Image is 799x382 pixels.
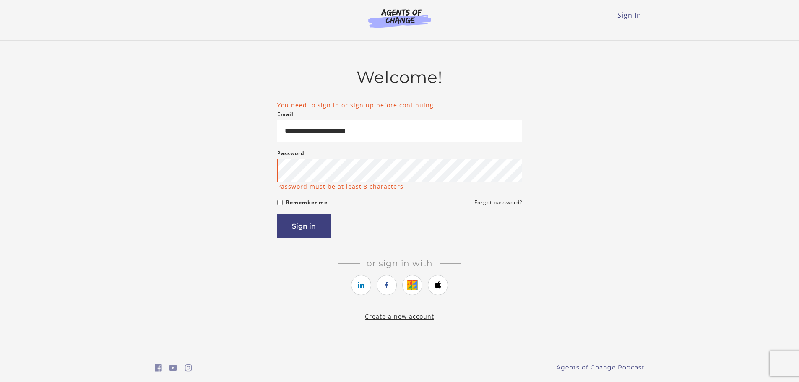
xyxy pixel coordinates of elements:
[360,258,440,268] span: Or sign in with
[277,148,305,159] label: Password
[377,275,397,295] a: https://courses.thinkific.com/users/auth/facebook?ss%5Breferral%5D=&ss%5Buser_return_to%5D=%2Fcou...
[617,10,641,20] a: Sign In
[365,312,434,320] a: Create a new account
[474,197,522,208] a: Forgot password?
[351,275,371,295] a: https://courses.thinkific.com/users/auth/linkedin?ss%5Breferral%5D=&ss%5Buser_return_to%5D=%2Fcou...
[286,197,328,208] label: Remember me
[402,275,422,295] a: https://courses.thinkific.com/users/auth/google?ss%5Breferral%5D=&ss%5Buser_return_to%5D=%2Fcours...
[428,275,448,295] a: https://courses.thinkific.com/users/auth/apple?ss%5Breferral%5D=&ss%5Buser_return_to%5D=%2Fcourse...
[155,364,162,372] i: https://www.facebook.com/groups/aswbtestprep (Open in a new window)
[359,8,440,28] img: Agents of Change Logo
[277,109,294,120] label: Email
[277,68,522,87] h2: Welcome!
[556,363,645,372] a: Agents of Change Podcast
[185,364,192,372] i: https://www.instagram.com/agentsofchangeprep/ (Open in a new window)
[277,214,331,238] button: Sign in
[185,362,192,374] a: https://www.instagram.com/agentsofchangeprep/ (Open in a new window)
[155,362,162,374] a: https://www.facebook.com/groups/aswbtestprep (Open in a new window)
[169,364,177,372] i: https://www.youtube.com/c/AgentsofChangeTestPrepbyMeaganMitchell (Open in a new window)
[277,101,522,109] li: You need to sign in or sign up before continuing.
[277,182,403,191] p: Password must be at least 8 characters
[169,362,177,374] a: https://www.youtube.com/c/AgentsofChangeTestPrepbyMeaganMitchell (Open in a new window)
